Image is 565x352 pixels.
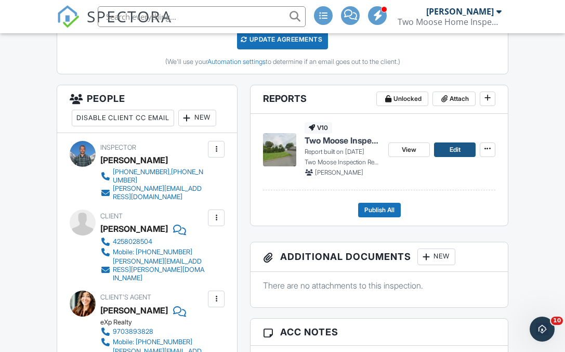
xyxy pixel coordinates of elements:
div: 4258028504 [113,238,152,246]
div: [PERSON_NAME][EMAIL_ADDRESS][PERSON_NAME][DOMAIN_NAME] [113,257,205,282]
div: Update Agreements [237,30,328,49]
span: SPECTORA [87,5,172,27]
a: Mobile: [PHONE_NUMBER] [100,337,205,347]
a: 4258028504 [100,237,205,247]
div: [PHONE_NUMBER],[PHONE_NUMBER] [113,168,205,185]
div: Mobile: [PHONE_NUMBER] [113,248,192,256]
iframe: Intercom live chat [530,317,555,342]
img: The Best Home Inspection Software - Spectora [57,5,80,28]
a: Mobile: [PHONE_NUMBER] [100,247,205,257]
span: Inspector [100,144,136,151]
a: [PHONE_NUMBER],[PHONE_NUMBER] [100,168,205,185]
a: [PERSON_NAME] [100,303,168,318]
div: eXp Realty [100,318,214,327]
a: SPECTORA [57,14,172,36]
a: Automation settings [207,58,266,66]
div: New [417,249,455,265]
a: [PERSON_NAME][EMAIL_ADDRESS][DOMAIN_NAME] [100,185,205,201]
span: 10 [551,317,563,325]
div: 9703893828 [113,328,153,336]
div: New [178,110,216,126]
div: Disable Client CC Email [72,110,174,126]
div: [PERSON_NAME] [100,221,168,237]
input: Search everything... [98,6,306,27]
a: [PERSON_NAME][EMAIL_ADDRESS][PERSON_NAME][DOMAIN_NAME] [100,257,205,282]
a: 9703893828 [100,327,205,337]
div: (We'll use your to determine if an email goes out to the client.) [65,58,501,66]
div: [PERSON_NAME][EMAIL_ADDRESS][DOMAIN_NAME] [113,185,205,201]
div: [PERSON_NAME] [100,152,168,168]
h3: People [57,85,237,133]
div: Mobile: [PHONE_NUMBER] [113,338,192,346]
h3: ACC Notes [251,319,508,346]
div: [PERSON_NAME] [426,6,494,17]
span: Client [100,212,123,220]
span: Client's Agent [100,293,151,301]
div: Two Moose Home Inspections [398,17,502,27]
h3: Additional Documents [251,242,508,272]
p: There are no attachments to this inspection. [263,280,495,291]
